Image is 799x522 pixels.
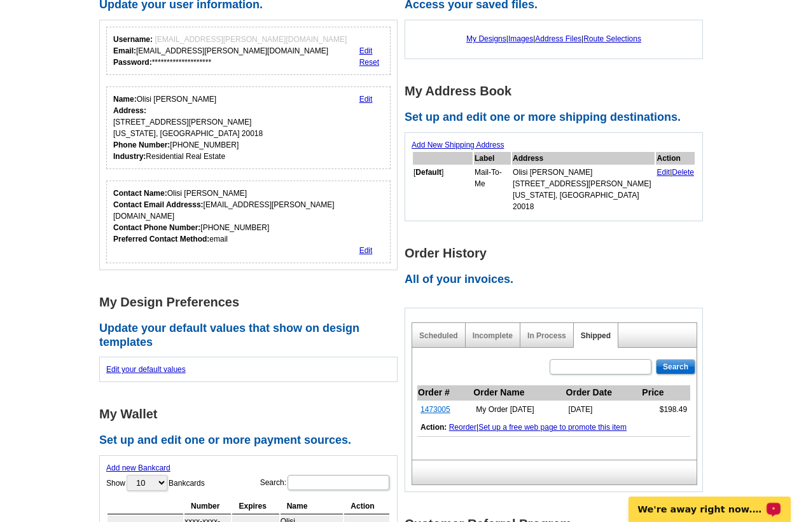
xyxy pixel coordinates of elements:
[106,27,391,75] div: Your login information.
[113,200,204,209] strong: Contact Email Addresss:
[113,35,153,44] strong: Username:
[113,93,263,162] div: Olisi [PERSON_NAME] [STREET_ADDRESS][PERSON_NAME] [US_STATE], [GEOGRAPHIC_DATA] 20018 [PHONE_NUMB...
[419,331,458,340] a: Scheduled
[566,401,642,419] td: [DATE]
[405,85,710,98] h1: My Address Book
[359,58,379,67] a: Reset
[113,223,200,232] strong: Contact Phone Number:
[641,401,690,419] td: $198.49
[99,322,405,349] h2: Update your default values that show on design templates
[478,423,627,432] a: Set up a free web page to promote this item
[99,434,405,448] h2: Set up and edit one or more payment sources.
[656,166,695,213] td: |
[106,474,205,492] label: Show Bankcards
[260,474,391,491] label: Search:
[106,365,186,374] a: Edit your default values
[113,152,146,161] strong: Industry:
[113,141,170,149] strong: Phone Number:
[412,27,696,51] div: | | |
[232,498,279,514] th: Expires
[359,46,373,55] a: Edit
[620,482,799,522] iframe: LiveChat chat widget
[113,235,209,244] strong: Preferred Contact Method:
[106,464,170,472] a: Add new Bankcard
[473,385,565,401] th: Order Name
[474,166,511,213] td: Mail-To-Me
[113,46,136,55] strong: Email:
[412,141,504,149] a: Add New Shipping Address
[415,168,441,177] b: Default
[449,423,476,432] a: Reorder
[113,189,167,198] strong: Contact Name:
[527,331,566,340] a: In Process
[420,405,450,414] a: 1473005
[566,385,642,401] th: Order Date
[405,111,710,125] h2: Set up and edit one or more shipping destinations.
[288,475,389,490] input: Search:
[405,273,710,287] h2: All of your invoices.
[656,359,695,374] input: Search
[512,152,655,165] th: Address
[359,95,373,104] a: Edit
[359,246,373,255] a: Edit
[474,152,511,165] th: Label
[417,385,473,401] th: Order #
[113,58,152,67] strong: Password:
[512,166,655,213] td: Olisi [PERSON_NAME] [STREET_ADDRESS][PERSON_NAME] [US_STATE], [GEOGRAPHIC_DATA] 20018
[656,152,695,165] th: Action
[672,168,694,177] a: Delete
[106,181,391,263] div: Who should we contact regarding order issues?
[413,166,473,213] td: [ ]
[113,95,137,104] strong: Name:
[106,86,391,169] div: Your personal details.
[508,34,533,43] a: Images
[405,247,710,260] h1: Order History
[420,423,447,432] b: Action:
[535,34,581,43] a: Address Files
[641,385,690,401] th: Price
[113,188,384,245] div: Olisi [PERSON_NAME] [EMAIL_ADDRESS][PERSON_NAME][DOMAIN_NAME] [PHONE_NUMBER] email
[344,498,389,514] th: Action
[473,401,565,419] td: My Order [DATE]
[417,418,690,437] td: |
[473,331,513,340] a: Incomplete
[583,34,641,43] a: Route Selections
[657,168,670,177] a: Edit
[581,331,611,340] a: Shipped
[155,35,347,44] span: [EMAIL_ADDRESS][PERSON_NAME][DOMAIN_NAME]
[127,475,167,491] select: ShowBankcards
[99,408,405,421] h1: My Wallet
[99,296,405,309] h1: My Design Preferences
[184,498,231,514] th: Number
[113,106,146,115] strong: Address:
[281,498,344,514] th: Name
[466,34,506,43] a: My Designs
